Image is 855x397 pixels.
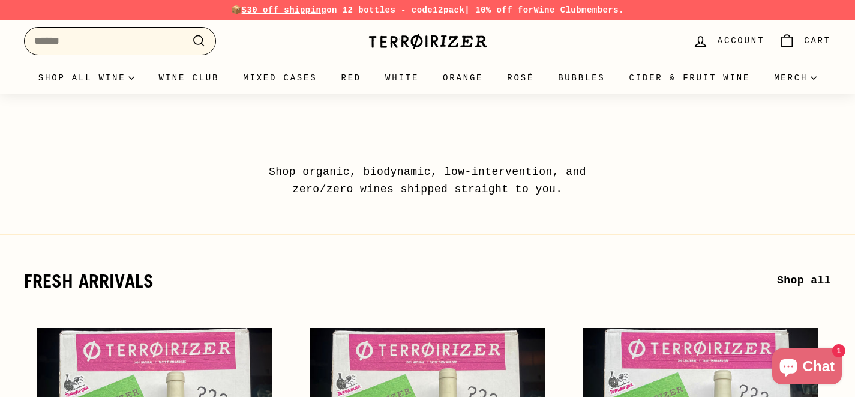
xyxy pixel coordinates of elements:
[777,272,831,289] a: Shop all
[242,163,614,198] p: Shop organic, biodynamic, low-intervention, and zero/zero wines shipped straight to you.
[769,348,845,387] inbox-online-store-chat: Shopify online store chat
[373,62,431,94] a: White
[433,5,464,15] strong: 12pack
[617,62,763,94] a: Cider & Fruit Wine
[431,62,495,94] a: Orange
[762,62,829,94] summary: Merch
[546,62,617,94] a: Bubbles
[772,23,838,59] a: Cart
[24,4,831,17] p: 📦 on 12 bottles - code | 10% off for members.
[26,62,147,94] summary: Shop all wine
[231,62,329,94] a: Mixed Cases
[495,62,546,94] a: Rosé
[685,23,772,59] a: Account
[718,34,764,47] span: Account
[146,62,231,94] a: Wine Club
[329,62,373,94] a: Red
[533,5,581,15] a: Wine Club
[242,5,327,15] span: $30 off shipping
[804,34,831,47] span: Cart
[24,271,777,291] h2: fresh arrivals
